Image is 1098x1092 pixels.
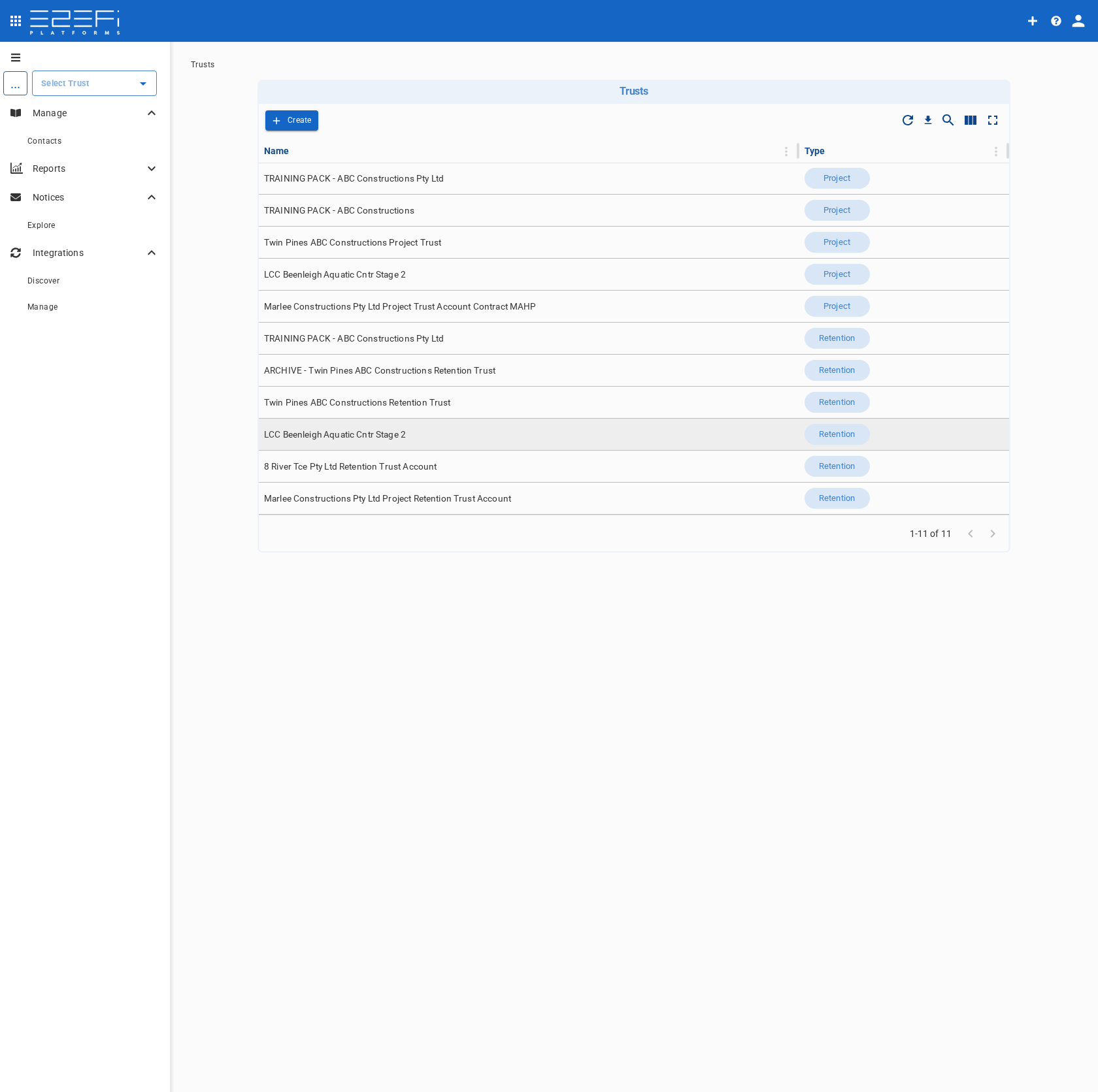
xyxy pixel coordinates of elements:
span: Manage [27,302,58,312]
span: Project [816,204,858,217]
span: Project [816,300,858,313]
span: Retention [811,332,863,345]
button: Show/Hide search [937,109,959,131]
span: Retention [811,492,863,505]
button: Toggle full screen [982,109,1004,131]
p: Notices [33,191,144,204]
button: Open [134,74,152,93]
span: Go to next page [982,527,1004,539]
p: Manage [33,106,144,120]
span: Retention [811,364,863,377]
button: Column Actions [776,141,797,162]
span: Retention [811,460,863,473]
div: Name [264,143,290,159]
span: LCC Beenleigh Aquatic Cntr Stage 2 [264,268,406,281]
button: Download CSV [919,111,937,129]
span: TRAINING PACK - ABC Constructions Pty Ltd [264,172,444,185]
span: TRAINING PACK - ABC Constructions [264,204,414,217]
input: Select Trust [38,76,131,90]
span: Go to previous page [959,527,982,539]
p: Create [288,113,312,128]
a: Trusts [191,60,214,69]
span: LCC Beenleigh Aquatic Cntr Stage 2 [264,428,406,441]
span: TRAINING PACK - ABC Constructions Pty Ltd [264,332,444,345]
div: Type [805,143,825,159]
span: Marlee Constructions Pty Ltd Project Retention Trust Account [264,492,511,505]
span: Retention [811,396,863,409]
span: Project [816,236,858,249]
span: Contacts [27,136,61,146]
button: Column Actions [986,141,1006,162]
span: Add Trust [265,110,318,131]
span: ARCHIVE - Twin Pines ABC Constructions Retention Trust [264,364,495,377]
div: ... [3,71,27,95]
h6: Trusts [263,85,1005,97]
span: Twin Pines ABC Constructions Project Trust [264,236,441,249]
p: Reports [33,162,144,175]
span: Refresh Data [897,109,919,131]
span: Marlee Constructions Pty Ltd Project Trust Account Contract MAHP [264,300,537,313]
span: Discover [27,276,59,285]
button: Show/Hide columns [959,109,982,131]
span: 1-11 of 11 [910,527,952,540]
span: Retention [811,428,863,441]
button: Create [265,110,318,131]
span: Explore [27,221,56,230]
span: 8 River Tce Pty Ltd Retention Trust Account [264,460,437,473]
span: Project [816,172,858,185]
p: Integrations [33,246,144,259]
span: Twin Pines ABC Constructions Retention Trust [264,396,451,409]
span: Project [816,268,858,281]
nav: breadcrumb [191,60,1077,69]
